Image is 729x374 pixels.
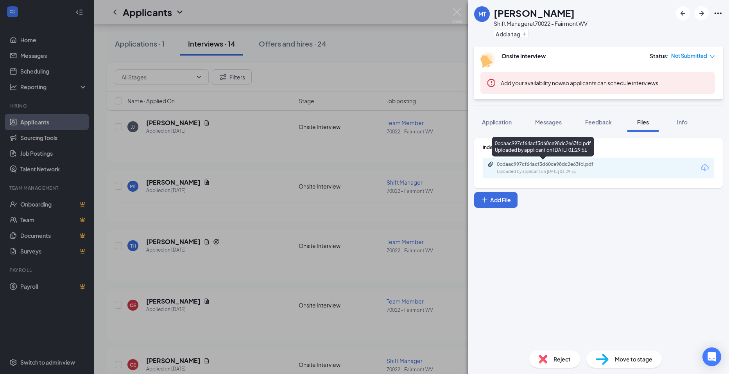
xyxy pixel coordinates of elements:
[497,169,614,175] div: Uploaded by applicant on [DATE] 01:29:51
[713,9,723,18] svg: Ellipses
[494,20,587,27] div: Shift Manager at 70022 - Fairmont WV
[522,32,527,36] svg: Plus
[497,161,606,167] div: 0cdaac997cf64acf3d60ce98dc2e63fd.pdf
[697,9,706,18] svg: ArrowRight
[671,52,707,60] span: Not Submitted
[650,52,669,60] div: Status :
[494,30,528,38] button: PlusAdd a tag
[487,161,614,175] a: Paperclip0cdaac997cf64acf3d60ce98dc2e63fd.pdfUploaded by applicant on [DATE] 01:29:51
[615,355,652,363] span: Move to stage
[502,52,546,59] b: Onsite Interview
[709,54,715,59] span: down
[494,6,575,20] h1: [PERSON_NAME]
[478,10,486,18] div: MT
[553,355,571,363] span: Reject
[487,78,496,88] svg: Error
[702,347,721,366] div: Open Intercom Messenger
[481,196,489,204] svg: Plus
[501,79,563,87] button: Add your availability now
[677,119,688,126] span: Info
[676,6,690,20] button: ArrowLeftNew
[483,144,714,151] div: Indeed Resume
[585,119,612,126] span: Feedback
[501,79,660,86] span: so applicants can schedule interviews.
[695,6,709,20] button: ArrowRight
[678,9,688,18] svg: ArrowLeftNew
[700,163,709,173] svg: Download
[482,119,512,126] span: Application
[487,161,494,167] svg: Paperclip
[492,137,594,156] div: 0cdaac997cf64acf3d60ce98dc2e63fd.pdf Uploaded by applicant on [DATE] 01:29:51
[637,119,649,126] span: Files
[535,119,562,126] span: Messages
[474,192,518,208] button: Add FilePlus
